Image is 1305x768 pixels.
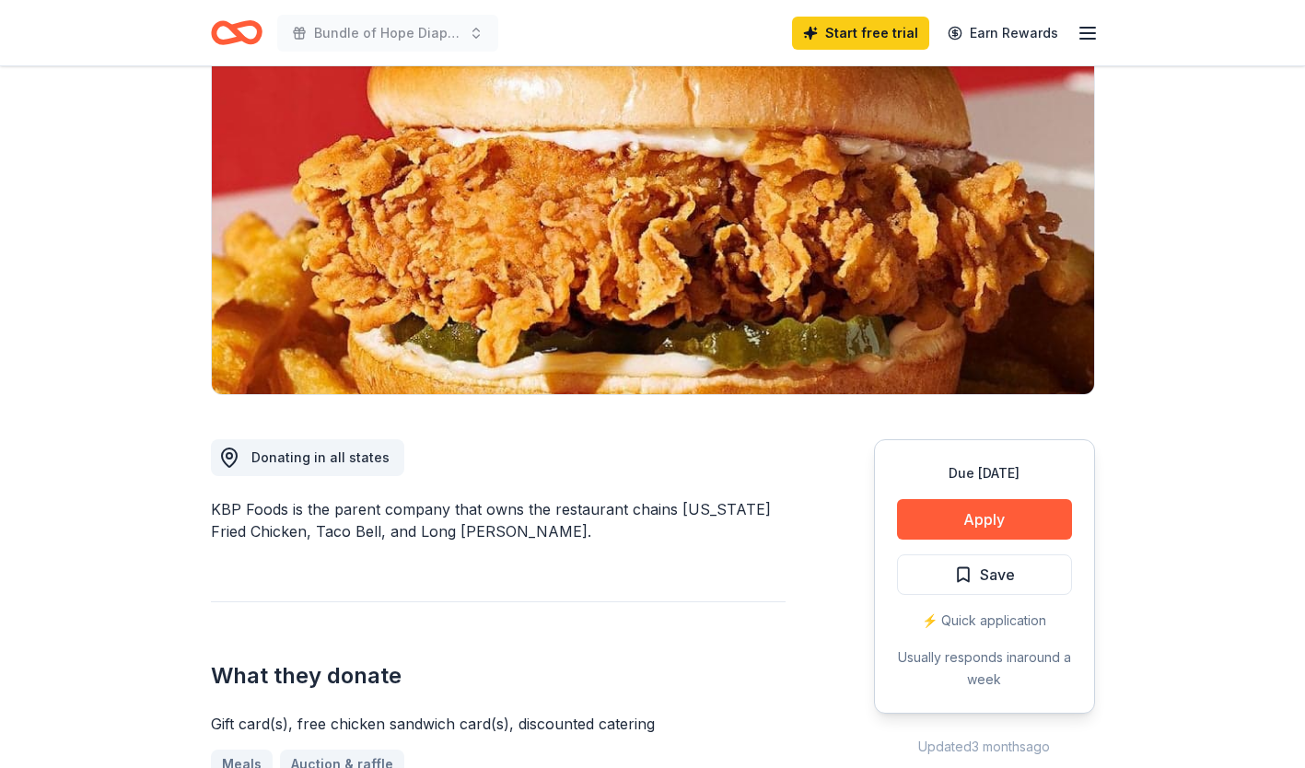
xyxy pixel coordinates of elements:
div: ⚡️ Quick application [897,610,1072,632]
span: Bundle of Hope Diaper & Wipe Drive [314,22,461,44]
div: Updated 3 months ago [874,736,1095,758]
button: Apply [897,499,1072,540]
a: Earn Rewards [937,17,1069,50]
a: Home [211,11,262,54]
span: Donating in all states [251,449,390,465]
span: Save [980,563,1015,587]
h2: What they donate [211,661,786,691]
div: Usually responds in around a week [897,646,1072,691]
div: KBP Foods is the parent company that owns the restaurant chains [US_STATE] Fried Chicken, Taco Be... [211,498,786,542]
a: Start free trial [792,17,929,50]
div: Gift card(s), free chicken sandwich card(s), discounted catering [211,713,786,735]
button: Save [897,554,1072,595]
div: Due [DATE] [897,462,1072,484]
button: Bundle of Hope Diaper & Wipe Drive [277,15,498,52]
img: Image for KBP Foods [212,42,1094,394]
